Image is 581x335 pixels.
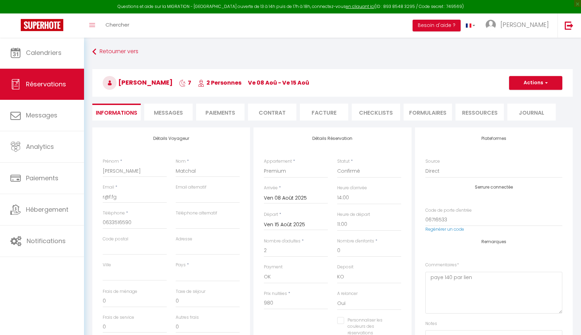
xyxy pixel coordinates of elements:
h4: Serrure connectée [425,185,562,190]
label: Notes [425,320,437,327]
label: A relancer [337,290,358,297]
span: 2 Personnes [198,79,241,87]
a: Regénérer un code [425,226,464,232]
label: Nombre d'adultes [264,238,301,245]
label: Source [425,158,440,165]
label: Appartement [264,158,292,165]
h4: Détails Réservation [264,136,401,141]
span: Paiements [26,174,58,182]
label: Deposit [337,264,353,270]
span: Analytics [26,142,54,151]
label: Taxe de séjour [176,288,205,295]
label: Adresse [176,236,192,242]
label: Prénom [103,158,119,165]
label: Nombre d'enfants [337,238,374,245]
button: Actions [509,76,562,90]
span: 7 [179,79,191,87]
label: Téléphone alternatif [176,210,217,217]
span: Chercher [105,21,129,28]
span: ve 08 Aoû - ve 15 Aoû [248,79,309,87]
img: Super Booking [21,19,63,31]
span: Hébergement [26,205,68,214]
h4: Plateformes [425,136,562,141]
a: Chercher [100,13,135,38]
label: Code postal [103,236,128,242]
li: FORMULAIRES [404,104,452,121]
label: Prix nuitées [264,290,287,297]
span: Notifications [27,237,66,245]
label: Autres frais [176,314,199,321]
span: [PERSON_NAME] [103,78,173,87]
label: Email alternatif [176,184,206,191]
label: Frais de service [103,314,134,321]
label: Arrivée [264,185,278,191]
img: logout [565,21,573,30]
span: Réservations [26,80,66,88]
label: Départ [264,211,278,218]
span: [PERSON_NAME] [500,20,549,29]
label: Payment [264,264,283,270]
a: Retourner vers [92,46,573,58]
label: Code de porte d'entrée [425,207,472,214]
label: Ville [103,262,111,268]
li: Paiements [196,104,245,121]
label: Téléphone [103,210,125,217]
label: Heure de départ [337,211,370,218]
li: Ressources [455,104,504,121]
h4: Remarques [425,239,562,244]
li: CHECKLISTS [352,104,400,121]
img: ... [486,20,496,30]
label: Email [103,184,114,191]
span: Calendriers [26,48,62,57]
label: Commentaires [425,262,459,268]
h4: Détails Voyageur [103,136,240,141]
li: Informations [92,104,141,121]
li: Contrat [248,104,296,121]
label: Pays [176,262,186,268]
span: Messages [26,111,57,119]
li: Facture [300,104,348,121]
span: Messages [154,109,183,117]
a: en cliquant ici [346,3,375,9]
button: Besoin d'aide ? [413,20,461,31]
label: Heure d'arrivée [337,185,367,191]
a: ... [PERSON_NAME] [480,13,557,38]
label: Nom [176,158,186,165]
label: Frais de ménage [103,288,137,295]
li: Journal [507,104,556,121]
label: Statut [337,158,350,165]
